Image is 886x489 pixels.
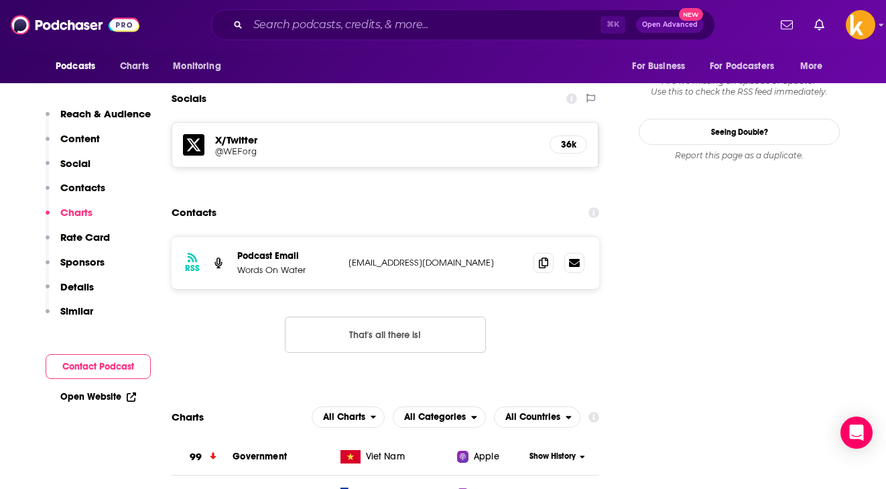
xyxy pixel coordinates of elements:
[60,181,105,194] p: Contacts
[393,406,486,428] h2: Categories
[840,417,873,449] div: Open Intercom Messenger
[636,17,704,33] button: Open AdvancedNew
[701,54,794,79] button: open menu
[111,54,157,79] a: Charts
[800,57,823,76] span: More
[600,16,625,34] span: ⌘ K
[237,250,338,262] p: Podcast Email
[312,406,385,428] button: open menu
[60,132,100,145] p: Content
[56,57,95,76] span: Podcasts
[46,280,94,305] button: Details
[710,57,774,76] span: For Podcasters
[494,406,580,428] button: open menu
[312,406,385,428] h2: Platforms
[623,54,702,79] button: open menu
[639,150,840,161] div: Report this page as a duplicate.
[185,263,200,274] h3: RSS
[393,406,486,428] button: open menu
[525,451,590,462] button: Show History
[505,413,560,422] span: All Countries
[46,256,105,280] button: Sponsors
[172,439,233,476] a: 99
[632,57,685,76] span: For Business
[215,146,430,156] h5: @WEForg
[349,257,523,268] p: [EMAIL_ADDRESS][DOMAIN_NAME]
[46,157,90,182] button: Social
[457,450,525,464] a: Apple
[46,107,151,132] button: Reach & Audience
[233,451,287,462] a: Government
[190,449,202,465] h3: 99
[164,54,238,79] button: open menu
[173,57,220,76] span: Monitoring
[60,107,151,120] p: Reach & Audience
[11,12,139,38] img: Podchaser - Follow, Share and Rate Podcasts
[46,354,151,379] button: Contact Podcast
[791,54,840,79] button: open menu
[211,9,715,40] div: Search podcasts, credits, & more...
[529,451,576,462] span: Show History
[172,200,216,225] h2: Contacts
[215,146,539,156] a: @WEForg
[60,280,94,293] p: Details
[285,317,486,353] button: Nothing here.
[679,8,703,21] span: New
[60,231,110,243] p: Rate Card
[494,406,580,428] h2: Countries
[46,231,110,256] button: Rate Card
[846,10,875,40] img: User Profile
[60,305,93,317] p: Similar
[366,450,405,464] span: Viet Nam
[172,86,206,111] h2: Socials
[474,450,499,464] span: Apple
[809,13,830,36] a: Show notifications dropdown
[323,413,365,422] span: All Charts
[775,13,798,36] a: Show notifications dropdown
[639,76,840,97] div: Are we missing an episode or update? Use this to check the RSS feed immediately.
[46,305,93,329] button: Similar
[561,139,576,150] h5: 36k
[642,21,698,28] span: Open Advanced
[60,256,105,268] p: Sponsors
[248,14,600,36] input: Search podcasts, credits, & more...
[335,450,458,464] a: Viet Nam
[404,413,466,422] span: All Categories
[46,54,113,79] button: open menu
[60,206,92,219] p: Charts
[237,264,338,276] p: Words On Water
[120,57,149,76] span: Charts
[846,10,875,40] span: Logged in as sshawan
[60,391,136,402] a: Open Website
[846,10,875,40] button: Show profile menu
[46,181,105,206] button: Contacts
[639,119,840,145] a: Seeing Double?
[60,157,90,170] p: Social
[172,411,204,423] h2: Charts
[46,206,92,231] button: Charts
[215,133,539,146] h5: X/Twitter
[46,132,100,157] button: Content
